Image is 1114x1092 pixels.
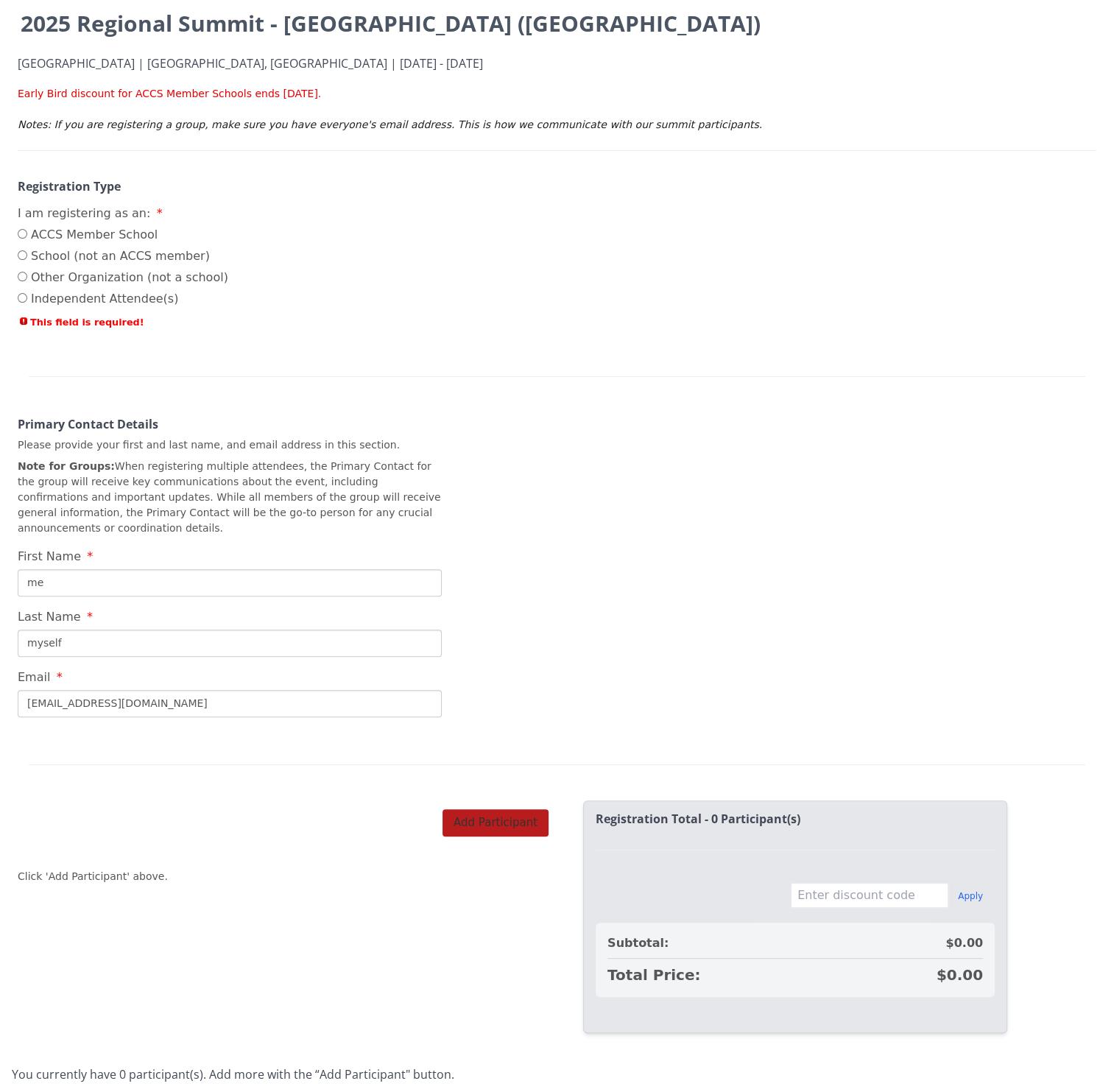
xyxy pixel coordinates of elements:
[18,272,27,281] input: Other Organization (not a school)
[18,57,1096,71] h4: [GEOGRAPHIC_DATA] | [GEOGRAPHIC_DATA], [GEOGRAPHIC_DATA] | [DATE] - [DATE]
[18,178,121,194] strong: Registration Type
[18,670,50,684] span: Email
[607,965,700,985] span: Total Price:
[18,293,27,303] input: Independent Attendee(s)
[18,690,442,717] input: Email
[18,226,228,244] label: ACCS Member School
[18,250,27,260] input: School (not an ACCS member)
[18,7,1096,40] h2: 2025 Regional Summit - [GEOGRAPHIC_DATA] ([GEOGRAPHIC_DATA])
[18,630,442,657] input: Last Name
[596,813,995,826] h2: Registration Total - 0 Participant(s)
[18,610,81,624] span: Last Name
[607,934,669,952] span: Subtotal:
[18,549,81,563] span: First Name
[18,459,442,536] p: When registering multiple attendees, the Primary Contact for the group will receive key communica...
[945,934,983,952] span: $0.00
[18,247,228,265] label: School (not an ACCS member)
[443,809,549,836] button: Add Participant
[958,890,983,902] button: Apply
[18,88,321,99] span: Early Bird discount for ACCS Member Schools ends [DATE].
[937,965,983,985] span: $0.00
[18,269,228,286] label: Other Organization (not a school)
[791,883,948,908] input: Enter discount code
[18,315,1096,329] span: This field is required!
[18,229,27,239] input: ACCS Member School
[18,869,168,884] p: Click 'Add Participant' above.
[18,119,762,130] em: Notes: If you are registering a group, make sure you have everyone's email address. This is how w...
[12,1068,1102,1082] h4: You currently have 0 participant(s). Add more with the “Add Participant" button.
[18,569,442,596] input: First Name
[18,416,158,432] strong: Primary Contact Details
[18,460,115,472] strong: Note for Groups:
[18,206,150,220] span: I am registering as an:
[18,437,442,453] p: Please provide your first and last name, and email address in this section.
[18,290,228,308] label: Independent Attendee(s)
